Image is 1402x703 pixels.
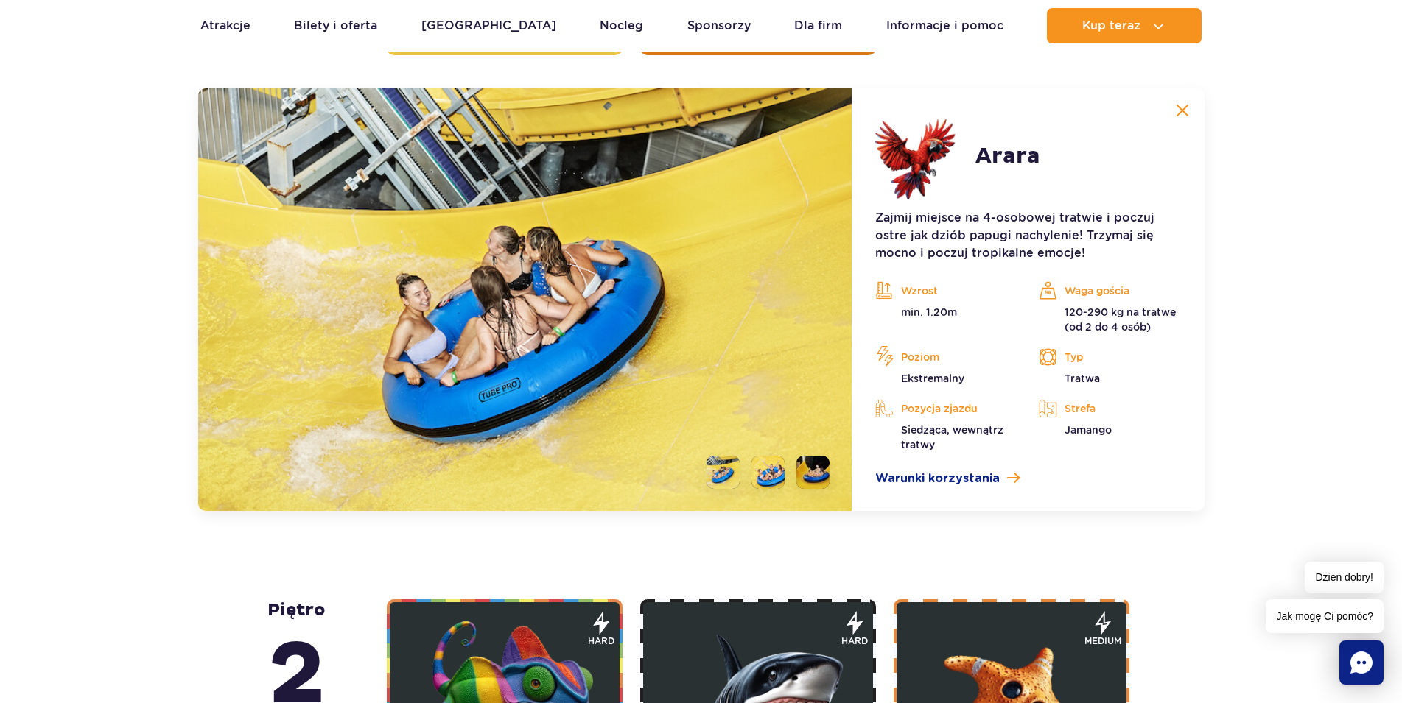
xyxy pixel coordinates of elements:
p: Waga gościa [1039,280,1180,302]
h2: Arara [975,143,1040,169]
a: Nocleg [600,8,643,43]
a: [GEOGRAPHIC_DATA] [421,8,556,43]
span: Warunki korzystania [875,470,1000,487]
button: Kup teraz [1047,8,1202,43]
a: Sponsorzy [687,8,751,43]
span: hard [588,635,614,648]
p: Poziom [875,346,1017,368]
div: Chat [1339,640,1384,685]
p: min. 1.20m [875,305,1017,319]
p: Pozycja zjazdu [875,398,1017,420]
p: Zajmij miejsce na 4-osobowej tratwie i poczuj ostre jak dziób papugi nachylenie! Trzymaj się mocn... [875,209,1180,262]
p: Ekstremalny [875,371,1017,386]
a: Informacje i pomoc [886,8,1003,43]
span: Jak mogę Ci pomóc? [1266,599,1384,633]
p: Tratwa [1039,371,1180,386]
p: Wzrost [875,280,1017,302]
span: Kup teraz [1082,19,1140,32]
a: Atrakcje [200,8,250,43]
p: Siedząca, wewnątrz tratwy [875,423,1017,452]
img: 683e9e4e481cc327238821.png [875,112,964,200]
p: Jamango [1039,423,1180,437]
p: 120-290 kg na tratwę (od 2 do 4 osób) [1039,305,1180,334]
p: Strefa [1039,398,1180,420]
a: Dla firm [794,8,842,43]
span: Dzień dobry! [1305,562,1384,593]
a: Bilety i oferta [294,8,377,43]
p: Typ [1039,346,1180,368]
span: hard [841,635,868,648]
a: Warunki korzystania [875,470,1180,487]
span: medium [1084,635,1121,648]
